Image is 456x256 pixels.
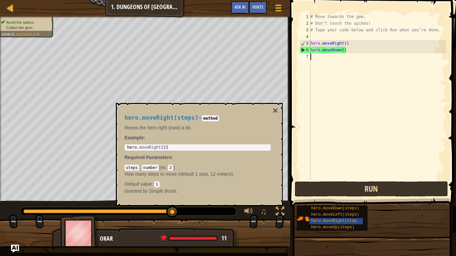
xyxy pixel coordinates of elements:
span: : [172,155,173,160]
span: Avoid the spikes. [6,20,34,24]
span: hero.moveDown(steps) [311,206,359,211]
button: Ask AI [231,1,249,14]
span: Goals [1,32,14,36]
button: Run [295,181,448,197]
button: Ask AI [11,245,19,253]
code: steps [125,165,139,171]
span: ex [161,165,166,170]
img: portrait.png [297,212,309,225]
span: 11 [221,234,227,242]
div: 2 [299,20,310,27]
button: Toggle fullscreen [273,205,287,219]
span: hero.moveRight(steps) [125,114,198,121]
button: Show game menu [270,1,287,17]
div: 1 [299,13,310,20]
span: : [14,32,16,36]
div: health: 11 / 11 [161,235,227,241]
code: 2 [168,165,173,171]
span: ♫ [260,206,267,216]
span: : [139,165,142,170]
span: hero.moveLeft(steps) [311,212,359,217]
span: Hints [252,4,263,10]
div: Okar [100,234,232,243]
div: 3 [299,27,310,33]
code: 1 [154,181,159,187]
span: Example [125,135,144,140]
p: How many steps to move (default 1 step, 12 meters). [125,171,271,177]
div: 4 [299,33,310,40]
em: Simple Boots. [125,188,178,194]
code: number [142,165,159,171]
img: thang_avatar_frame.png [60,215,99,252]
span: Default value [125,181,152,187]
span: Incomplete [16,32,40,36]
code: method [202,115,219,121]
button: Adjust volume [242,205,255,219]
span: Granted by [125,188,149,194]
span: Collect the gem. [6,25,33,30]
strong: : [125,135,145,140]
div: ( ) [125,164,271,187]
h4: - [125,115,271,121]
span: Ask AI [234,4,246,10]
li: Collect the gem. [1,25,50,30]
button: ♫ [259,205,270,219]
span: hero.moveRight(steps) [311,219,362,223]
button: × [273,106,278,115]
div: 7 [299,53,310,60]
span: Required Parameters [125,155,172,160]
p: Moves the hero right (east) a bit. [125,124,271,131]
span: : [166,165,168,170]
div: 5 [300,40,310,47]
div: 6 [300,47,310,53]
li: Avoid the spikes. [1,20,50,25]
span: hero.moveUp(steps) [311,225,355,230]
span: : [152,181,155,187]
